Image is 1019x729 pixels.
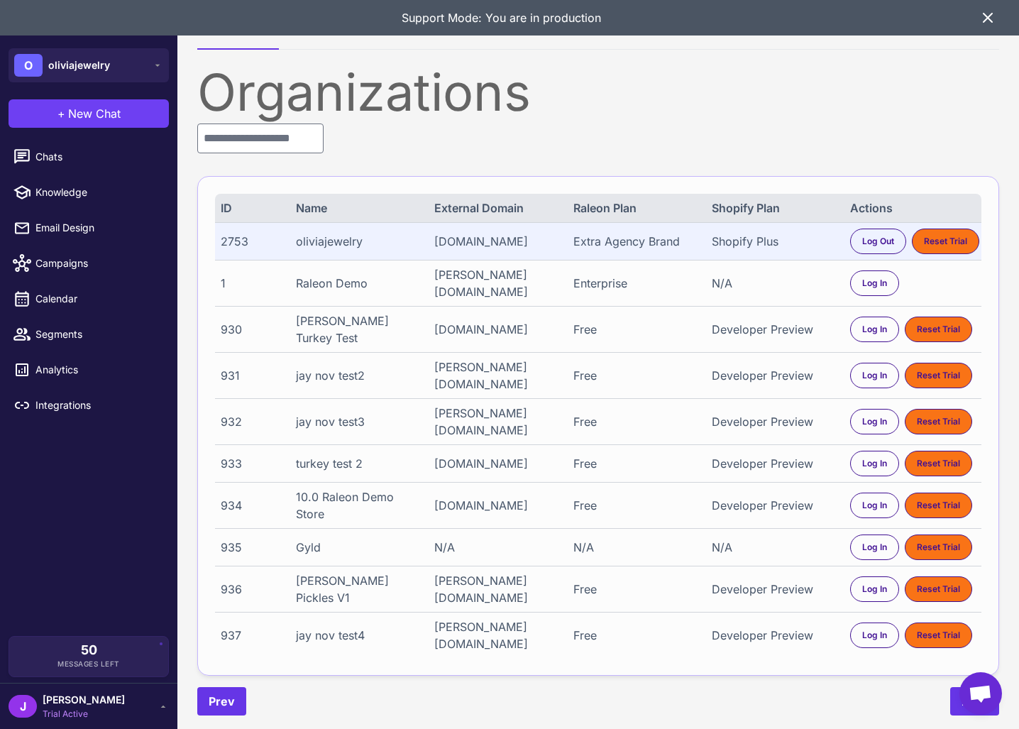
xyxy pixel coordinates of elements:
div: [DOMAIN_NAME] [434,455,560,472]
span: Reset Trial [917,457,960,470]
div: 932 [221,413,284,430]
div: Free [573,455,699,472]
span: Reset Trial [917,583,960,596]
div: 935 [221,539,284,556]
div: N/A [434,539,560,556]
span: + [57,105,65,122]
div: Free [573,627,699,644]
div: Organizations [197,67,999,118]
span: Log In [862,629,887,642]
div: Developer Preview [712,321,837,338]
div: Developer Preview [712,497,837,514]
div: Free [573,581,699,598]
a: Campaigns [6,248,172,278]
a: Segments [6,319,172,349]
div: Raleon Demo [296,275,422,292]
div: N/A [712,275,837,292]
div: Raleon Plan [573,199,699,216]
div: 1 [221,275,284,292]
span: Log In [862,277,887,290]
span: Reset Trial [924,235,967,248]
span: Analytics [35,362,160,378]
div: Developer Preview [712,367,837,384]
span: New Chat [68,105,121,122]
div: [PERSON_NAME] Turkey Test [296,312,422,346]
div: O [14,54,43,77]
div: Name [296,199,422,216]
a: Integrations [6,390,172,420]
div: ID [221,199,284,216]
div: Free [573,321,699,338]
span: Reset Trial [917,541,960,554]
span: Campaigns [35,256,160,271]
button: Next [950,687,999,716]
div: Shopify Plan [712,199,837,216]
div: Developer Preview [712,455,837,472]
button: Prev [197,687,246,716]
div: 930 [221,321,284,338]
span: Integrations [35,398,160,413]
div: Open chat [959,672,1002,715]
span: [PERSON_NAME] [43,692,125,708]
div: J [9,695,37,718]
div: 934 [221,497,284,514]
button: Ooliviajewelry [9,48,169,82]
span: Log In [862,499,887,512]
span: 50 [81,644,97,657]
span: Log In [862,415,887,428]
span: oliviajewelry [48,57,110,73]
div: [PERSON_NAME][DOMAIN_NAME] [434,572,560,606]
span: Log Out [862,235,894,248]
div: Enterprise [573,275,699,292]
div: Actions [850,199,976,216]
span: Reset Trial [917,499,960,512]
span: Email Design [35,220,160,236]
div: Extra Agency Brand [573,233,699,250]
div: 936 [221,581,284,598]
div: N/A [573,539,699,556]
span: Chats [35,149,160,165]
span: Log In [862,583,887,596]
div: Developer Preview [712,581,837,598]
span: Log In [862,541,887,554]
div: Free [573,497,699,514]
div: 2753 [221,233,284,250]
span: Segments [35,327,160,342]
a: Email Design [6,213,172,243]
div: [DOMAIN_NAME] [434,233,560,250]
div: 931 [221,367,284,384]
span: Messages Left [57,659,120,669]
div: Free [573,413,699,430]
div: [PERSON_NAME] Pickles V1 [296,572,422,606]
a: Calendar [6,284,172,314]
div: [DOMAIN_NAME] [434,497,560,514]
div: 10.0 Raleon Demo Store [296,488,422,522]
span: Reset Trial [917,415,960,428]
span: Log In [862,457,887,470]
div: [PERSON_NAME][DOMAIN_NAME] [434,266,560,300]
div: Developer Preview [712,627,837,644]
span: Trial Active [43,708,125,720]
div: [PERSON_NAME][DOMAIN_NAME] [434,405,560,439]
button: +New Chat [9,99,169,128]
a: Chats [6,142,172,172]
span: Log In [862,323,887,336]
div: External Domain [434,199,560,216]
span: Reset Trial [917,369,960,382]
div: jay nov test3 [296,413,422,430]
span: Log In [862,369,887,382]
div: Developer Preview [712,413,837,430]
div: turkey test 2 [296,455,422,472]
div: [PERSON_NAME][DOMAIN_NAME] [434,358,560,393]
div: 937 [221,627,284,644]
div: Gyld [296,539,422,556]
div: [PERSON_NAME][DOMAIN_NAME] [434,618,560,652]
div: N/A [712,539,837,556]
div: Free [573,367,699,384]
a: Knowledge [6,177,172,207]
div: [DOMAIN_NAME] [434,321,560,338]
span: Reset Trial [917,629,960,642]
span: Reset Trial [917,323,960,336]
a: Analytics [6,355,172,385]
span: Calendar [35,291,160,307]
